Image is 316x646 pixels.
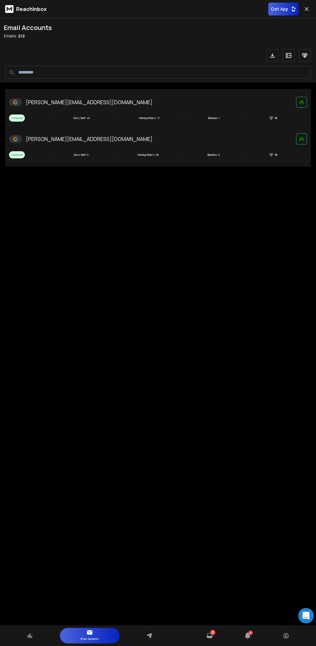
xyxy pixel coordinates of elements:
[208,116,218,120] p: Bounces
[218,153,220,157] p: 0
[183,114,184,122] span: |
[9,114,25,122] span: Connected
[81,636,99,642] p: Email Accounts
[18,33,25,39] span: 2 / 2
[139,116,160,120] div: 71
[9,151,25,158] span: Connected
[244,114,245,122] span: |
[4,23,52,32] h1: Email Accounts
[74,116,85,120] p: Daily Sent
[298,608,314,623] div: Open Intercom Messenger
[206,632,213,639] a: 8
[74,153,86,157] p: Daily Sent
[16,5,47,13] p: ReachInbox
[49,151,50,159] span: |
[114,114,115,122] span: |
[137,153,159,157] div: 93
[269,116,277,120] div: 99
[243,151,245,159] span: |
[248,631,253,635] span: 8
[26,135,153,143] p: [PERSON_NAME][EMAIL_ADDRESS][DOMAIN_NAME]
[74,153,88,157] div: 0
[208,153,217,157] p: Bounces
[137,153,155,157] p: Warmup Emails
[212,630,214,635] span: 8
[112,151,114,159] span: |
[49,114,50,122] span: |
[4,34,52,39] p: Emails :
[183,151,184,159] span: |
[269,153,277,157] div: 99
[139,116,156,120] p: Warmup Emails
[26,98,153,106] p: [PERSON_NAME][EMAIL_ADDRESS][DOMAIN_NAME]
[219,116,220,120] p: 1
[268,3,299,15] button: Get App
[74,116,90,120] div: 42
